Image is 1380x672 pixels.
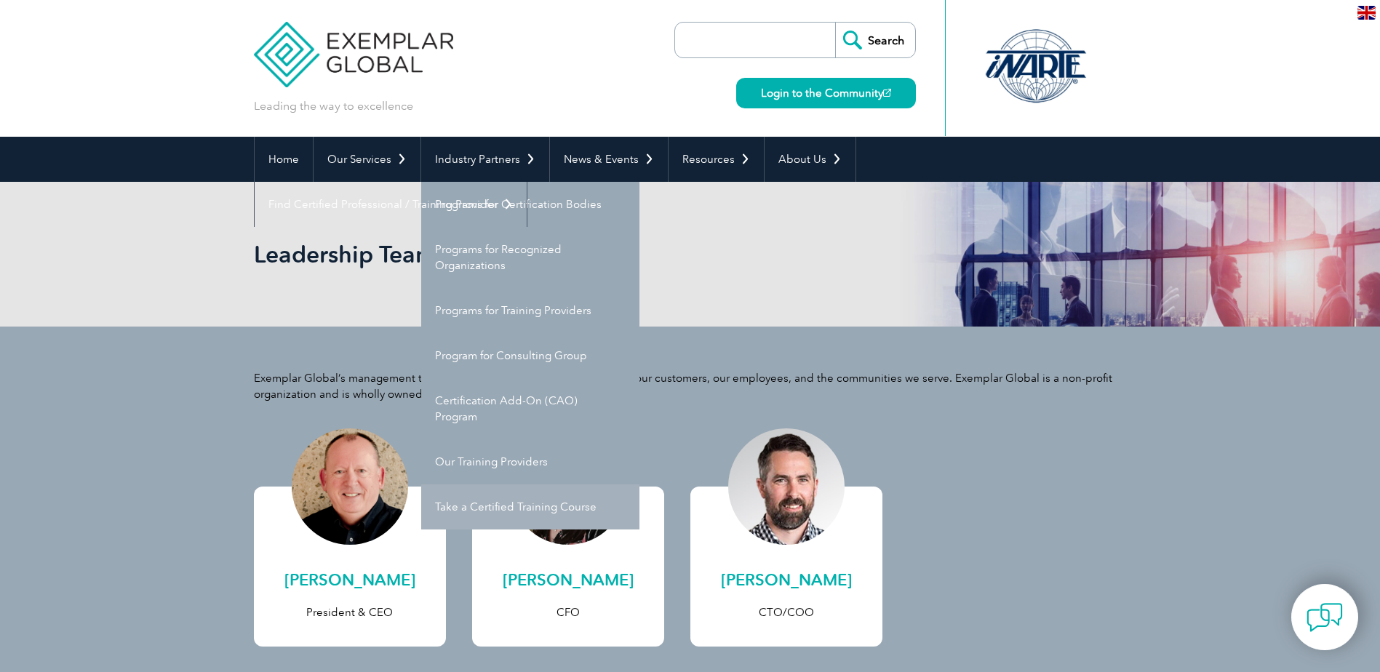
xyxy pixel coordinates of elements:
a: Industry Partners [421,137,549,182]
a: [PERSON_NAME] CFO [472,487,664,647]
a: Resources [669,137,764,182]
a: Certification Add-On (CAO) Program [421,378,639,439]
a: Our Services [314,137,420,182]
img: en [1357,6,1376,20]
a: Take a Certified Training Course [421,484,639,529]
p: CTO/COO [705,604,868,620]
a: [PERSON_NAME] President & CEO [254,487,446,647]
a: Our Training Providers [421,439,639,484]
h2: [PERSON_NAME] [705,569,868,592]
h1: Leadership Team [254,240,813,268]
a: Login to the Community [736,78,916,108]
img: open_square.png [883,89,891,97]
a: Find Certified Professional / Training Provider [255,182,527,227]
a: Programs for Recognized Organizations [421,227,639,288]
p: Leading the way to excellence [254,98,413,114]
p: President & CEO [268,604,431,620]
h2: [PERSON_NAME] [487,569,650,592]
a: Program for Consulting Group [421,333,639,378]
a: News & Events [550,137,668,182]
h2: [PERSON_NAME] [268,569,431,592]
a: Home [255,137,313,182]
a: Programs for Training Providers [421,288,639,333]
input: Search [835,23,915,57]
a: Programs for Certification Bodies [421,182,639,227]
p: CFO [487,604,650,620]
img: contact-chat.png [1307,599,1343,636]
a: About Us [765,137,855,182]
p: Exemplar Global’s management team is committed to serving the needs of our customers, our employe... [254,370,1127,402]
a: [PERSON_NAME] CTO/COO [690,487,882,647]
